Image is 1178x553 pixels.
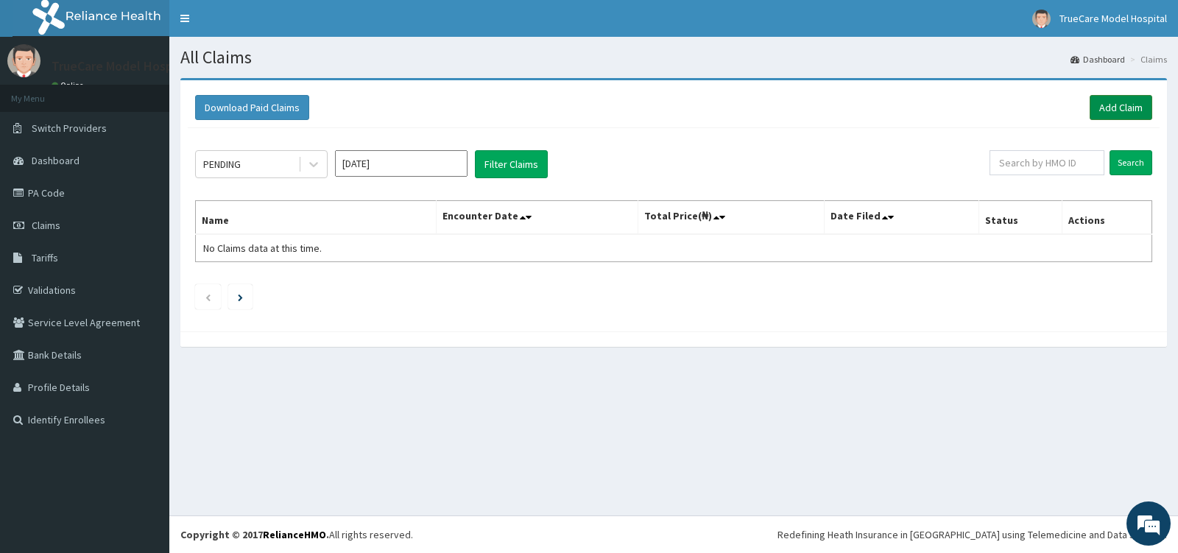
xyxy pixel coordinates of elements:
[52,80,87,91] a: Online
[238,290,243,303] a: Next page
[1126,53,1167,66] li: Claims
[475,150,548,178] button: Filter Claims
[1032,10,1051,28] img: User Image
[1062,201,1151,235] th: Actions
[978,201,1062,235] th: Status
[205,290,211,303] a: Previous page
[32,121,107,135] span: Switch Providers
[1071,53,1125,66] a: Dashboard
[777,527,1167,542] div: Redefining Heath Insurance in [GEOGRAPHIC_DATA] using Telemedicine and Data Science!
[1090,95,1152,120] a: Add Claim
[1110,150,1152,175] input: Search
[52,60,192,73] p: TrueCare Model Hospital
[195,95,309,120] button: Download Paid Claims
[990,150,1105,175] input: Search by HMO ID
[1059,12,1167,25] span: TrueCare Model Hospital
[825,201,979,235] th: Date Filed
[203,242,322,255] span: No Claims data at this time.
[7,44,40,77] img: User Image
[32,154,80,167] span: Dashboard
[180,48,1167,67] h1: All Claims
[196,201,437,235] th: Name
[169,515,1178,553] footer: All rights reserved.
[335,150,468,177] input: Select Month and Year
[32,219,60,232] span: Claims
[437,201,638,235] th: Encounter Date
[180,528,329,541] strong: Copyright © 2017 .
[638,201,824,235] th: Total Price(₦)
[263,528,326,541] a: RelianceHMO
[32,251,58,264] span: Tariffs
[203,157,241,172] div: PENDING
